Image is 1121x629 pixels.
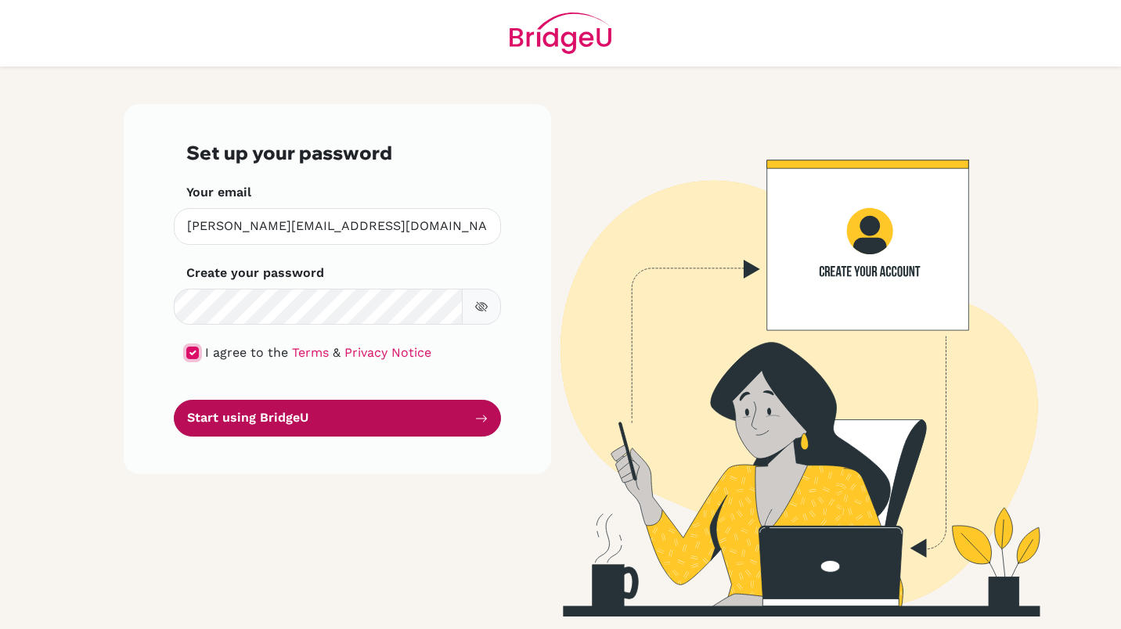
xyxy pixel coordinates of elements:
[174,208,501,245] input: Insert your email*
[174,400,501,437] button: Start using BridgeU
[186,264,324,282] label: Create your password
[186,142,488,164] h3: Set up your password
[205,345,288,360] span: I agree to the
[333,345,341,360] span: &
[292,345,329,360] a: Terms
[186,183,251,202] label: Your email
[344,345,431,360] a: Privacy Notice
